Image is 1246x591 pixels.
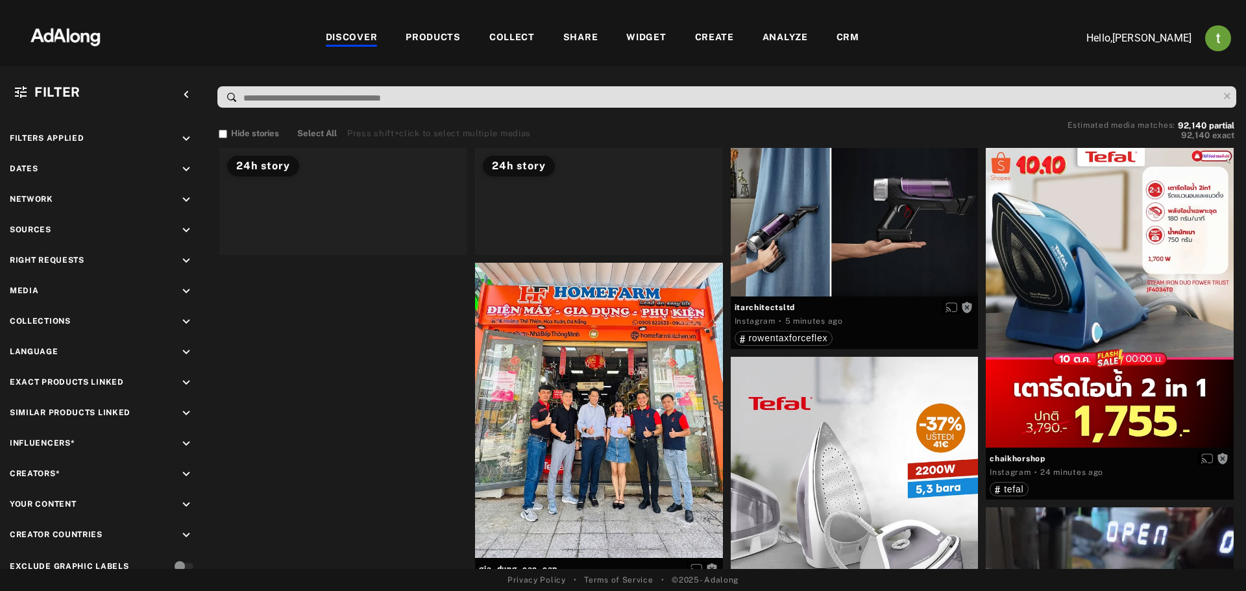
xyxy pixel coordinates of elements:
button: Enable diffusion on this media [687,562,706,575]
span: Creators* [10,469,60,478]
span: chaikhorshop [990,453,1230,464]
span: 92,140 [1178,121,1206,130]
iframe: Chat Widget [1181,529,1246,591]
span: itarchitectsltd [735,302,975,313]
span: Rights not requested [961,302,973,311]
span: Network [10,195,53,204]
span: Media [10,286,39,295]
div: DISCOVER [326,30,378,46]
a: Privacy Policy [507,574,566,586]
button: 92,140exact [1068,129,1234,142]
i: keyboard_arrow_down [179,284,193,298]
span: · [1034,467,1038,477]
a: Terms of Service [584,574,653,586]
i: keyboard_arrow_down [179,193,193,207]
span: Filters applied [10,134,84,143]
div: Exclude Graphic Labels [10,561,128,572]
button: 92,140partial [1178,123,1234,129]
i: keyboard_arrow_down [179,345,193,359]
span: Filter [34,84,80,100]
div: tefal [995,485,1023,494]
span: • [661,574,665,586]
div: PRODUCTS [406,30,461,46]
div: CREATE [695,30,734,46]
span: Influencers* [10,439,75,448]
span: rowentaxforceflex [749,333,828,343]
span: Exact Products Linked [10,378,124,387]
div: rowentaxforceflex [740,333,828,343]
button: Hide stories [219,127,279,140]
i: keyboard_arrow_down [179,254,193,268]
i: keyboard_arrow_down [179,528,193,542]
span: • [574,574,577,586]
button: Enable diffusion on this media [1197,452,1217,465]
button: Select All [297,127,337,140]
i: keyboard_arrow_down [179,132,193,146]
span: Language [10,347,58,356]
div: COLLECT [489,30,535,46]
span: Creator Countries [10,530,103,539]
time: 2025-10-07T06:41:37.000Z [1040,468,1103,477]
img: 63233d7d88ed69de3c212112c67096b6.png [8,16,123,55]
span: · [779,316,782,326]
span: Similar Products Linked [10,408,130,417]
i: keyboard_arrow_down [179,162,193,176]
span: © 2025 - Adalong [672,574,739,586]
span: Rights not requested [706,564,718,573]
div: CRM [837,30,859,46]
span: tefal [1004,484,1023,494]
i: keyboard_arrow_down [179,315,193,329]
span: Estimated media matches: [1068,121,1175,130]
div: Press shift+click to select multiple medias [347,127,531,140]
div: Instagram [735,315,776,327]
span: gia_dung_cao_cap [479,563,719,575]
img: ACg8ocJj1Mp6hOb8A41jL1uwSMxz7God0ICt0FEFk954meAQ=s96-c [1205,25,1231,51]
div: WIDGET [626,30,666,46]
span: Right Requests [10,256,84,265]
time: 2025-10-07T07:00:48.000Z [785,317,843,326]
span: Collections [10,317,71,326]
span: Rights not requested [1217,453,1228,463]
i: keyboard_arrow_down [179,406,193,420]
span: Your Content [10,500,76,509]
i: keyboard_arrow_left [179,88,193,102]
button: Account settings [1202,22,1234,54]
i: keyboard_arrow_down [179,467,193,481]
i: keyboard_arrow_down [179,376,193,390]
span: Sources [10,225,51,234]
p: Hello, [PERSON_NAME] [1062,30,1191,46]
i: keyboard_arrow_down [179,223,193,237]
i: keyboard_arrow_down [179,437,193,451]
div: ANALYZE [763,30,808,46]
div: SHARE [563,30,598,46]
i: keyboard_arrow_down [179,498,193,512]
button: Enable diffusion on this media [942,300,961,314]
div: Instagram [990,466,1031,478]
span: 92,140 [1181,130,1210,140]
span: Dates [10,164,38,173]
